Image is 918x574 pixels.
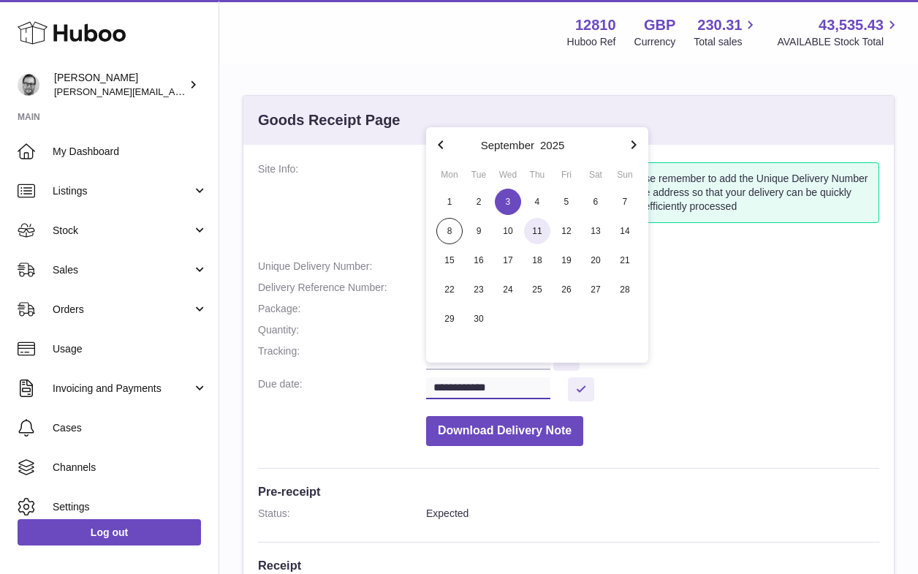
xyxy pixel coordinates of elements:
span: 13 [583,218,609,244]
dt: Tracking: [258,344,426,370]
dt: Quantity: [258,323,426,337]
button: 15 [435,246,464,275]
span: 30 [466,306,492,332]
span: 17 [495,247,521,273]
img: tab_keywords_by_traffic_grey.svg [145,85,157,97]
span: 28 [612,276,638,303]
button: 1 [435,187,464,216]
span: 7 [612,189,638,215]
h3: Goods Receipt Page [258,110,401,130]
div: Sun [610,168,640,181]
div: Wed [493,168,523,181]
button: 20 [581,246,610,275]
dt: Package: [258,302,426,316]
span: 4 [524,189,550,215]
span: 15 [436,247,463,273]
button: 2025 [540,140,564,151]
span: 18 [524,247,550,273]
span: 20 [583,247,609,273]
dt: Unique Delivery Number: [258,260,426,273]
a: 230.31 Total sales [694,15,759,49]
div: v 4.0.25 [41,23,72,35]
div: Thu [523,168,552,181]
button: 11 [523,216,552,246]
span: 21 [612,247,638,273]
dt: Status: [258,507,426,521]
button: 2 [464,187,493,216]
button: September [481,140,534,151]
span: Usage [53,342,208,356]
img: alex@digidistiller.com [18,74,39,96]
button: 30 [464,304,493,333]
button: 14 [610,216,640,246]
span: 9 [466,218,492,244]
span: Listings [53,184,192,198]
span: 19 [553,247,580,273]
strong: GBP [644,15,675,35]
span: Total sales [694,35,759,49]
button: 22 [435,275,464,304]
span: Cases [53,421,208,435]
span: 25 [524,276,550,303]
div: Sat [581,168,610,181]
a: Log out [18,519,201,545]
dt: Delivery Reference Number: [258,281,426,295]
span: 6 [583,189,609,215]
button: 13 [581,216,610,246]
span: 27 [583,276,609,303]
span: 12 [553,218,580,244]
span: 26 [553,276,580,303]
span: Stock [53,224,192,238]
span: 5 [553,189,580,215]
span: 16 [466,247,492,273]
span: 11 [524,218,550,244]
button: 3 [493,187,523,216]
dd: 5 [426,323,879,337]
div: Please remember to add the Unique Delivery Number to the address so that your delivery can be qui... [615,162,879,223]
div: Domain Overview [56,86,131,96]
span: 8 [436,218,463,244]
button: Download Delivery Note [426,416,583,446]
button: 26 [552,275,581,304]
h3: Pre-receipt [258,483,879,499]
button: 4 [523,187,552,216]
img: tab_domain_overview_orange.svg [39,85,51,97]
div: Fri [552,168,581,181]
div: Tue [464,168,493,181]
span: 3 [495,189,521,215]
span: [PERSON_NAME][EMAIL_ADDRESS][DOMAIN_NAME] [54,86,293,97]
a: 43,535.43 AVAILABLE Stock Total [777,15,900,49]
span: 29 [436,306,463,332]
span: Orders [53,303,192,317]
button: 18 [523,246,552,275]
button: 29 [435,304,464,333]
div: Mon [435,168,464,181]
button: 25 [523,275,552,304]
dt: Site Info: [258,162,426,252]
button: 17 [493,246,523,275]
img: website_grey.svg [23,38,35,50]
button: 16 [464,246,493,275]
span: 22 [436,276,463,303]
img: logo_orange.svg [23,23,35,35]
button: 7 [610,187,640,216]
button: 28 [610,275,640,304]
div: Keywords by Traffic [162,86,246,96]
span: 14 [612,218,638,244]
span: My Dashboard [53,145,208,159]
dt: Due date: [258,377,426,401]
dd: [DATE] [GEOGRAPHIC_DATA] Mix [426,281,879,295]
span: Settings [53,500,208,514]
button: 10 [493,216,523,246]
span: 43,535.43 [819,15,884,35]
button: 24 [493,275,523,304]
span: 24 [495,276,521,303]
span: 23 [466,276,492,303]
span: 10 [495,218,521,244]
button: 6 [581,187,610,216]
dd: Boxes [426,302,879,316]
button: 27 [581,275,610,304]
span: AVAILABLE Stock Total [777,35,900,49]
span: 2 [466,189,492,215]
div: Domain: [DOMAIN_NAME] [38,38,161,50]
